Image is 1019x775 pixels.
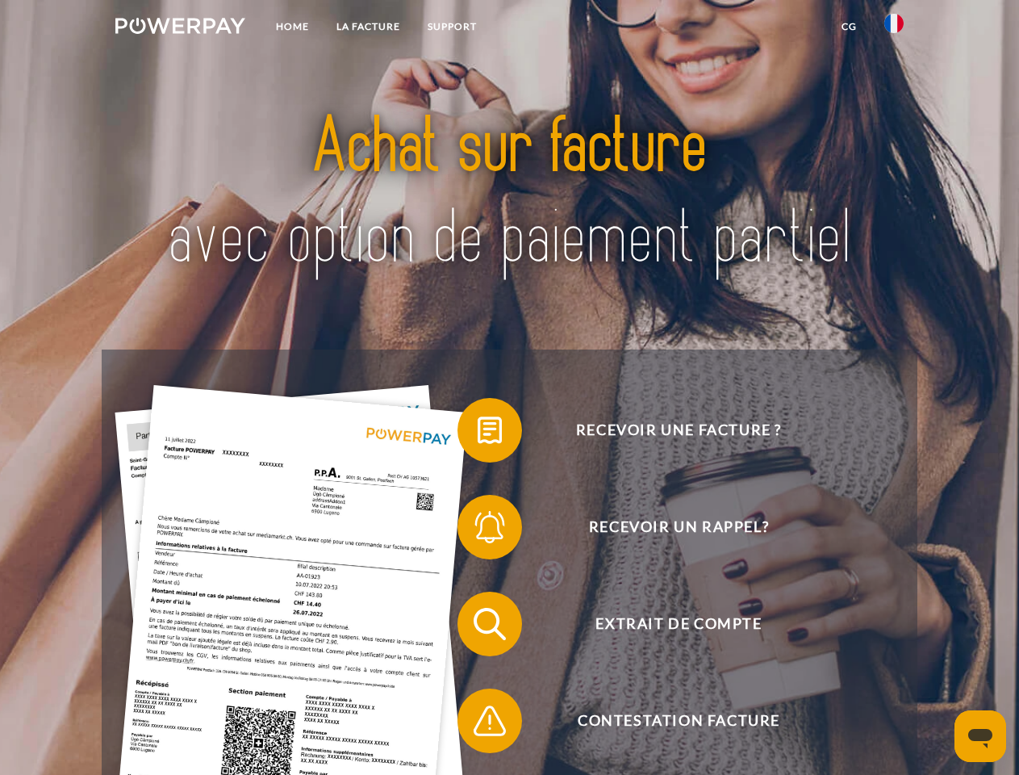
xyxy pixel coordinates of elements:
button: Contestation Facture [457,689,877,753]
a: CG [828,12,871,41]
span: Contestation Facture [481,689,876,753]
button: Recevoir une facture ? [457,398,877,463]
button: Recevoir un rappel? [457,495,877,559]
img: qb_warning.svg [470,701,510,741]
a: Support [414,12,491,41]
img: qb_bill.svg [470,410,510,450]
button: Extrait de compte [457,592,877,656]
span: Extrait de compte [481,592,876,656]
img: title-powerpay_fr.svg [154,77,865,309]
a: Home [262,12,323,41]
img: qb_bell.svg [470,507,510,547]
img: qb_search.svg [470,604,510,644]
span: Recevoir un rappel? [481,495,876,559]
span: Recevoir une facture ? [481,398,876,463]
a: LA FACTURE [323,12,414,41]
iframe: Bouton de lancement de la fenêtre de messagerie [954,710,1006,762]
img: fr [884,14,904,33]
img: logo-powerpay-white.svg [115,18,245,34]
